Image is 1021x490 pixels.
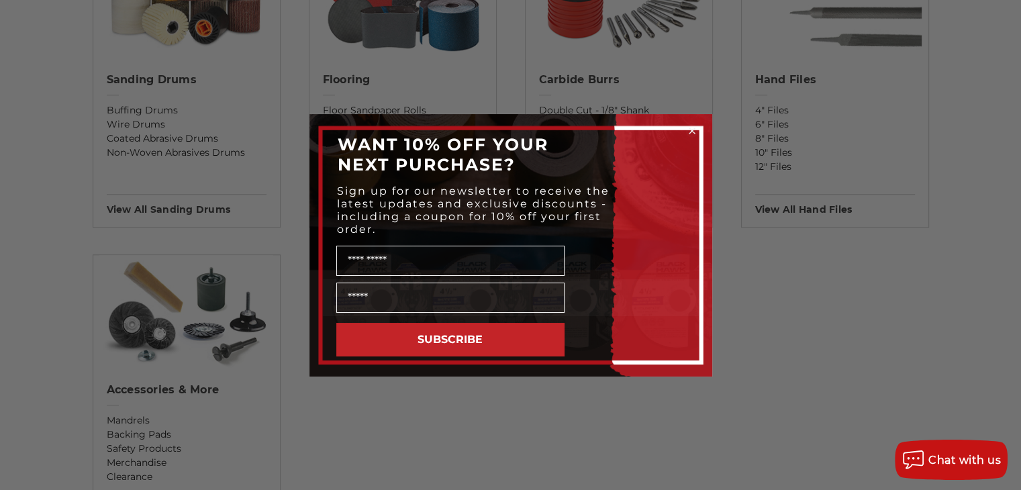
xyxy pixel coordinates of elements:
[338,134,548,175] span: WANT 10% OFF YOUR NEXT PURCHASE?
[895,440,1008,480] button: Chat with us
[336,283,565,313] input: Email
[336,323,565,356] button: SUBSCRIBE
[928,454,1001,467] span: Chat with us
[685,124,699,138] button: Close dialog
[337,185,610,236] span: Sign up for our newsletter to receive the latest updates and exclusive discounts - including a co...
